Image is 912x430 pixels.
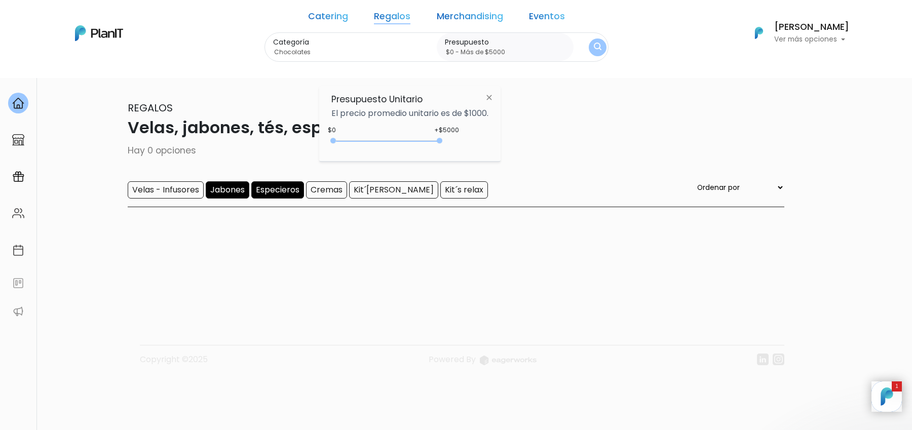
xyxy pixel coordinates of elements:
i: insert_emoticon [155,152,172,164]
a: Powered By [429,354,537,373]
input: Cremas [306,181,347,199]
img: calendar-87d922413cdce8b2cf7b7f5f62616a5cf9e4887200fb71536465627b3292af00.svg [12,244,24,256]
img: logo_eagerworks-044938b0bf012b96b195e05891a56339191180c2d98ce7df62ca656130a436fa.svg [480,356,537,365]
input: Kit´s relax [440,181,488,199]
img: partners-52edf745621dab592f3b2c58e3bca9d71375a7ef29c3b500c9f145b62cc070d4.svg [12,305,24,318]
a: Eventos [529,12,565,24]
p: Copyright ©2025 [140,354,208,373]
p: Ya probaste PlanitGO? Vas a poder automatizarlas acciones de todo el año. Escribinos para saber más! [35,93,169,127]
img: campaigns-02234683943229c281be62815700db0a1741e53638e28bf9629b52c665b00959.svg [12,171,24,183]
img: home-e721727adea9d79c4d83392d1f703f7f8bce08238fde08b1acbfd93340b81755.svg [12,97,24,109]
p: Ver más opciones [774,36,849,43]
input: Velas - Infusores [128,181,204,199]
i: keyboard_arrow_down [157,77,172,92]
a: Merchandising [437,12,503,24]
img: feedback-78b5a0c8f98aac82b08bfc38622c3050aee476f2c9584af64705fc4e61158814.svg [12,277,24,289]
input: Especieros [251,181,304,199]
div: J [26,61,178,81]
img: marketplace-4ceaa7011d94191e9ded77b95e3339b90024bf715f7c57f8cf31f2d8c509eaba.svg [12,134,24,146]
h6: [PERSON_NAME] [774,23,849,32]
img: linkedin-cc7d2dbb1a16aff8e18f147ffe980d30ddd5d9e01409788280e63c91fc390ff4.svg [757,354,769,365]
div: +$5000 [434,126,459,135]
span: J [102,61,122,81]
strong: PLAN IT [35,82,65,91]
label: Categoría [273,37,432,48]
p: El precio promedio unitario es de $1000. [331,109,488,118]
input: Jabones [206,181,249,199]
img: PlanIt Logo [748,22,770,44]
span: ¡Escríbenos! [53,154,155,164]
label: Presupuesto [445,37,570,48]
button: PlanIt Logo [PERSON_NAME] Ver más opciones [742,20,849,46]
img: instagram-7ba2a2629254302ec2a9470e65da5de918c9f3c9a63008f8abed3140a32961bf.svg [773,354,784,365]
img: user_04fe99587a33b9844688ac17b531be2b.png [82,61,102,81]
h6: Presupuesto Unitario [331,94,488,105]
img: close-6986928ebcb1d6c9903e3b54e860dbc4d054630f23adef3a32610726dff6a82b.svg [480,88,499,106]
span: translation missing: es.layouts.footer.powered_by [429,354,476,365]
p: Hay 0 opciones [128,144,784,157]
p: Velas, jabones, tés, especias [128,115,784,140]
img: search_button-432b6d5273f82d61273b3651a40e1bd1b912527efae98b1b7a1b2c0702e16a8d.svg [593,42,602,53]
img: people-662611757002400ad9ed0e3c099ab2801c6687ba6c219adb57efc949bc21e19d.svg [12,207,24,219]
img: user_d58e13f531133c46cb30575f4d864daf.jpeg [92,51,112,71]
a: Regalos [374,12,410,24]
img: PlanIt Logo [75,25,123,41]
p: Regalos [128,100,784,115]
div: PLAN IT Ya probaste PlanitGO? Vas a poder automatizarlas acciones de todo el año. Escribinos para... [26,71,178,135]
a: Catering [308,12,348,24]
div: $0 [328,126,336,135]
i: send [172,152,193,164]
iframe: trengo-widget-badge [892,381,902,392]
input: Kit´[PERSON_NAME] [349,181,438,199]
